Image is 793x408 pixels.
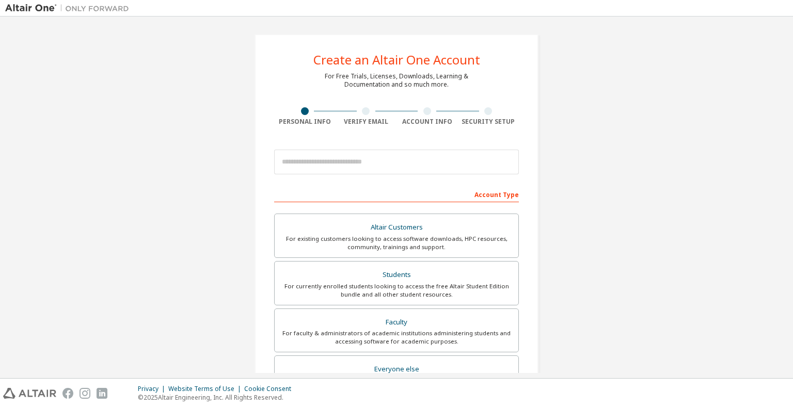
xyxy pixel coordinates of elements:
[325,72,468,89] div: For Free Trials, Licenses, Downloads, Learning & Documentation and so much more.
[274,186,519,202] div: Account Type
[396,118,458,126] div: Account Info
[281,315,512,330] div: Faculty
[281,268,512,282] div: Students
[458,118,519,126] div: Security Setup
[281,329,512,346] div: For faculty & administrators of academic institutions administering students and accessing softwa...
[168,385,244,393] div: Website Terms of Use
[3,388,56,399] img: altair_logo.svg
[281,220,512,235] div: Altair Customers
[97,388,107,399] img: linkedin.svg
[313,54,480,66] div: Create an Altair One Account
[281,362,512,377] div: Everyone else
[244,385,297,393] div: Cookie Consent
[80,388,90,399] img: instagram.svg
[62,388,73,399] img: facebook.svg
[281,235,512,251] div: For existing customers looking to access software downloads, HPC resources, community, trainings ...
[5,3,134,13] img: Altair One
[138,385,168,393] div: Privacy
[336,118,397,126] div: Verify Email
[138,393,297,402] p: © 2025 Altair Engineering, Inc. All Rights Reserved.
[281,282,512,299] div: For currently enrolled students looking to access the free Altair Student Edition bundle and all ...
[274,118,336,126] div: Personal Info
